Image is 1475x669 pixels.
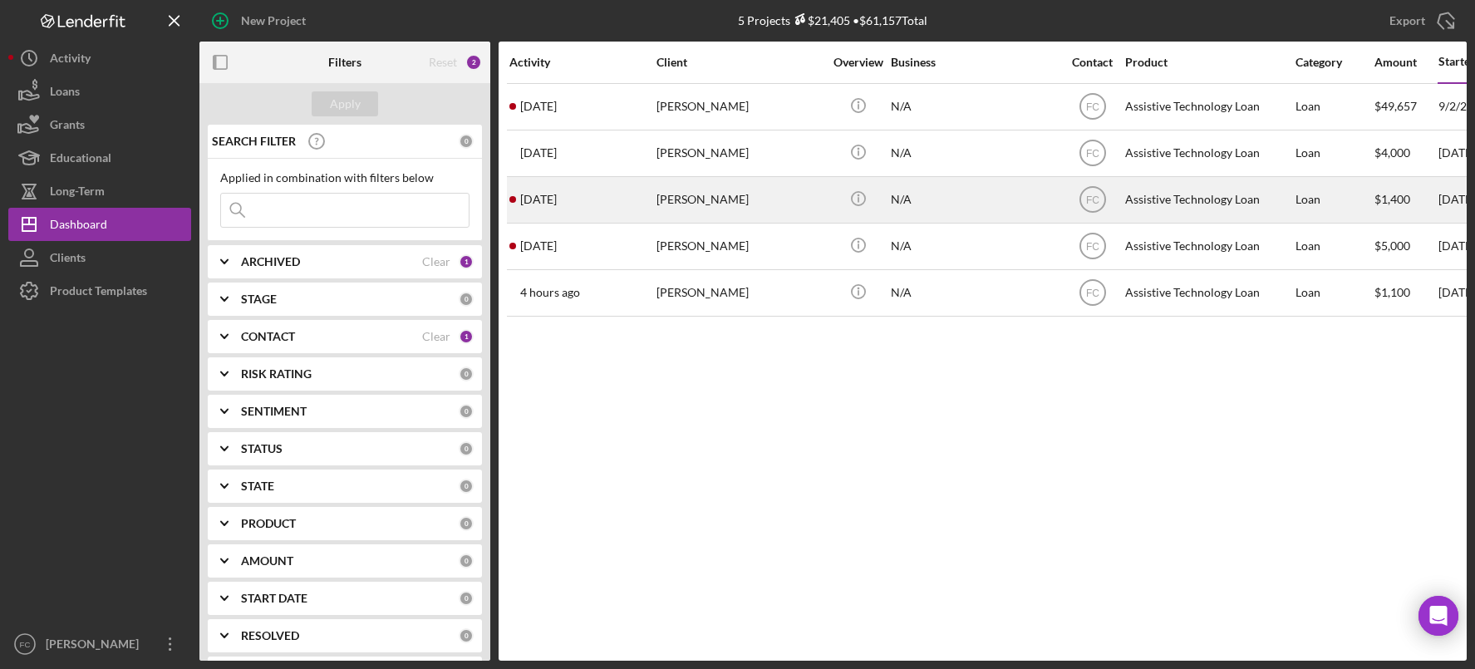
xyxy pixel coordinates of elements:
div: 0 [459,441,474,456]
b: RESOLVED [241,629,299,642]
text: FC [1086,101,1099,113]
b: STAGE [241,293,277,306]
div: Open Intercom Messenger [1418,596,1458,636]
div: Apply [330,91,361,116]
span: $1,100 [1374,285,1410,299]
div: Product Templates [50,274,147,312]
b: Filters [328,56,361,69]
div: Assistive Technology Loan [1125,85,1291,129]
div: Contact [1061,56,1123,69]
span: $4,000 [1374,145,1410,160]
b: SENTIMENT [241,405,307,418]
text: FC [20,640,31,649]
div: Loan [1296,224,1373,268]
div: [PERSON_NAME] [656,131,823,175]
button: Export [1373,4,1467,37]
div: Assistive Technology Loan [1125,131,1291,175]
div: 0 [459,628,474,643]
div: N/A [891,85,1057,129]
div: Assistive Technology Loan [1125,224,1291,268]
button: Activity [8,42,191,75]
div: Dashboard [50,208,107,245]
div: 0 [459,553,474,568]
div: N/A [891,131,1057,175]
div: Client [656,56,823,69]
b: STATE [241,480,274,493]
div: 2 [465,54,482,71]
button: New Project [199,4,322,37]
b: START DATE [241,592,307,605]
div: Loan [1296,131,1373,175]
div: 0 [459,479,474,494]
div: Loan [1296,178,1373,222]
div: Loan [1296,85,1373,129]
div: Clients [50,241,86,278]
span: $5,000 [1374,239,1410,253]
div: Activity [50,42,91,79]
div: [PERSON_NAME] [656,178,823,222]
div: N/A [891,271,1057,315]
div: 0 [459,134,474,149]
div: Clear [422,330,450,343]
div: Amount [1374,56,1437,69]
div: Product [1125,56,1291,69]
div: Grants [50,108,85,145]
span: $49,657 [1374,99,1417,113]
text: FC [1086,148,1099,160]
time: 2025-09-09 22:42 [520,193,557,206]
button: Product Templates [8,274,191,307]
div: 5 Projects • $61,157 Total [738,13,927,27]
div: Activity [509,56,655,69]
div: Business [891,56,1057,69]
button: Loans [8,75,191,108]
b: ARCHIVED [241,255,300,268]
div: Assistive Technology Loan [1125,178,1291,222]
div: [PERSON_NAME] [656,85,823,129]
b: PRODUCT [241,517,296,530]
div: Loans [50,75,80,112]
text: FC [1086,288,1099,299]
b: AMOUNT [241,554,293,568]
button: Dashboard [8,208,191,241]
div: Educational [50,141,111,179]
button: FC[PERSON_NAME] [8,627,191,661]
div: Category [1296,56,1373,69]
div: 1 [459,329,474,344]
text: FC [1086,241,1099,253]
div: Loan [1296,271,1373,315]
time: 2025-09-11 18:56 [520,286,580,299]
div: Long-Term [50,175,105,212]
div: Applied in combination with filters below [220,171,470,184]
div: Overview [827,56,889,69]
div: [PERSON_NAME] [42,627,150,665]
button: Clients [8,241,191,274]
div: [PERSON_NAME] [656,224,823,268]
div: $21,405 [790,13,850,27]
b: CONTACT [241,330,295,343]
div: N/A [891,224,1057,268]
button: Apply [312,91,378,116]
div: 0 [459,292,474,307]
div: 0 [459,404,474,419]
time: 2025-09-03 23:42 [520,100,557,113]
button: Long-Term [8,175,191,208]
div: 1 [459,254,474,269]
b: SEARCH FILTER [212,135,296,148]
b: RISK RATING [241,367,312,381]
text: FC [1086,194,1099,206]
time: 2025-09-10 01:35 [520,239,557,253]
button: Educational [8,141,191,175]
div: Export [1389,4,1425,37]
span: $1,400 [1374,192,1410,206]
b: STATUS [241,442,283,455]
div: [PERSON_NAME] [656,271,823,315]
div: Reset [429,56,457,69]
div: Assistive Technology Loan [1125,271,1291,315]
div: 0 [459,366,474,381]
button: Grants [8,108,191,141]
